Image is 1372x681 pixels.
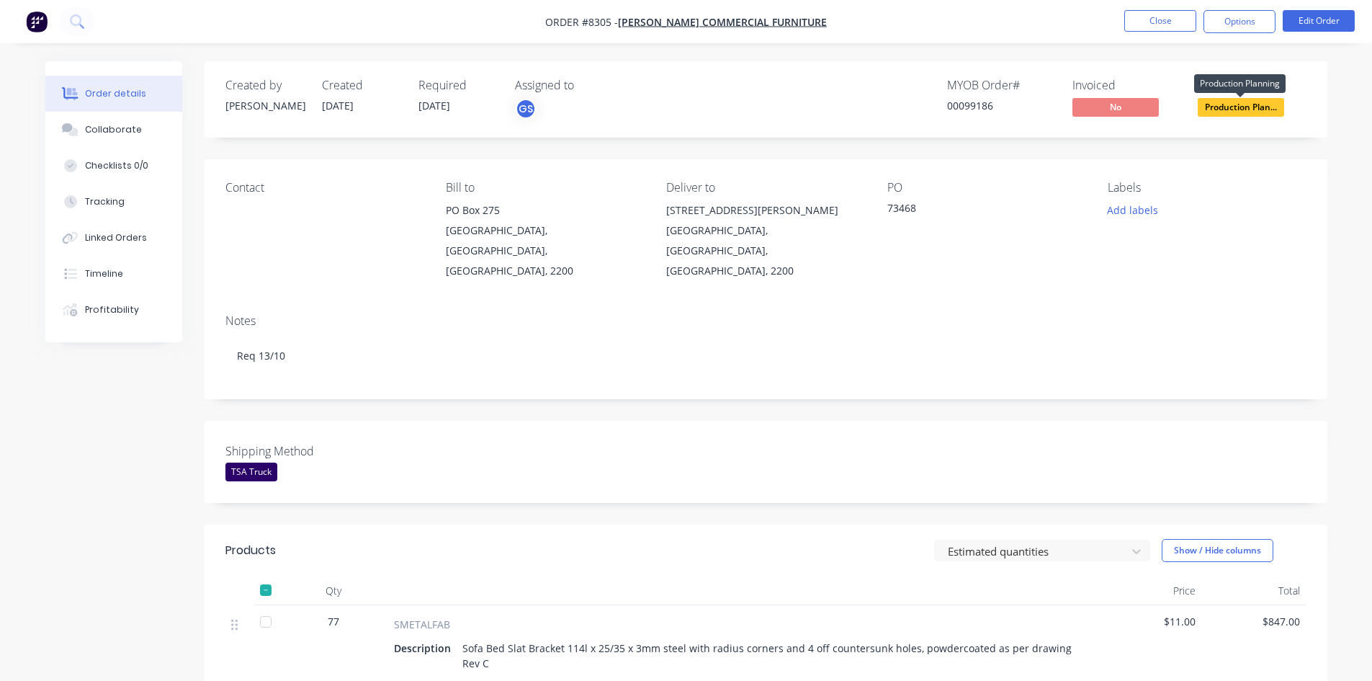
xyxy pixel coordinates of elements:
div: Created by [225,79,305,92]
span: No [1072,98,1159,116]
div: TSA Truck [225,463,277,481]
button: Edit Order [1283,10,1355,32]
div: Bill to [446,181,643,195]
div: MYOB Order # [947,79,1055,92]
div: [STREET_ADDRESS][PERSON_NAME][GEOGRAPHIC_DATA], [GEOGRAPHIC_DATA], [GEOGRAPHIC_DATA], 2200 [666,200,864,281]
div: Production Planning [1194,74,1286,93]
button: Linked Orders [45,220,182,256]
div: Description [394,638,457,659]
label: Shipping Method [225,442,405,460]
button: Checklists 0/0 [45,148,182,184]
button: Profitability [45,292,182,328]
button: Show / Hide columns [1162,539,1273,562]
div: Created [322,79,401,92]
div: Req 13/10 [225,334,1306,378]
div: PO Box 275 [446,200,643,221]
button: Timeline [45,256,182,292]
div: Checklists 0/0 [85,159,148,172]
button: Order details [45,76,182,112]
div: Assigned to [515,79,659,92]
div: Tracking [85,195,125,208]
div: Price [1097,577,1201,605]
button: GS [515,98,537,120]
div: [GEOGRAPHIC_DATA], [GEOGRAPHIC_DATA], [GEOGRAPHIC_DATA], 2200 [446,221,643,281]
div: Total [1201,577,1306,605]
div: [PERSON_NAME] [225,98,305,113]
div: Contact [225,181,423,195]
div: Profitability [85,303,139,316]
span: [DATE] [418,99,450,112]
button: Close [1124,10,1196,32]
div: Qty [290,577,377,605]
div: [GEOGRAPHIC_DATA], [GEOGRAPHIC_DATA], [GEOGRAPHIC_DATA], 2200 [666,221,864,281]
a: [PERSON_NAME] Commercial Furniture [618,15,827,29]
div: Required [418,79,498,92]
div: [STREET_ADDRESS][PERSON_NAME] [666,200,864,221]
span: Order #8305 - [545,15,618,29]
span: 77 [328,614,339,629]
div: Labels [1108,181,1305,195]
button: Collaborate [45,112,182,148]
img: Factory [26,11,48,32]
span: SMETALFAB [394,617,450,632]
div: Linked Orders [85,231,147,244]
div: Products [225,542,276,559]
div: PO [887,181,1085,195]
div: Invoiced [1072,79,1180,92]
div: Order details [85,87,146,100]
div: 00099186 [947,98,1055,113]
div: PO Box 275[GEOGRAPHIC_DATA], [GEOGRAPHIC_DATA], [GEOGRAPHIC_DATA], 2200 [446,200,643,281]
div: Collaborate [85,123,142,136]
div: Deliver to [666,181,864,195]
span: Production Plan... [1198,98,1284,116]
div: Notes [225,314,1306,328]
button: Add labels [1100,200,1166,220]
span: $11.00 [1103,614,1196,629]
span: $847.00 [1207,614,1300,629]
button: Tracking [45,184,182,220]
button: Production Plan... [1198,98,1284,120]
div: Timeline [85,267,123,280]
span: [DATE] [322,99,354,112]
button: Options [1203,10,1275,33]
div: Sofa Bed Slat Bracket 114l x 25/35 x 3mm steel with radius corners and 4 off countersunk holes, p... [457,638,1080,674]
div: 73468 [887,200,1067,221]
